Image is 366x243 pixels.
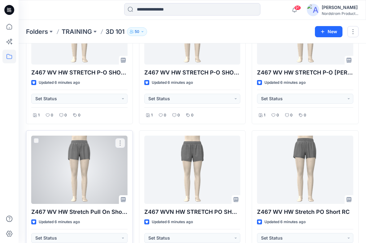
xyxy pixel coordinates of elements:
[64,112,67,119] p: 0
[164,112,166,119] p: 0
[144,208,241,216] p: Z467 WVN HW STRETCH PO SHORT MU
[26,27,48,36] a: Folders
[62,27,92,36] a: TRAINING
[177,112,180,119] p: 0
[304,112,306,119] p: 0
[151,112,153,119] p: 1
[257,208,353,216] p: Z467 WV HW Stretch PO Short RC
[191,112,194,119] p: 0
[38,112,40,119] p: 1
[144,68,241,77] p: Z467 WV HW STRETCH P-O SHORT RV
[31,68,128,77] p: Z467 WV HW STRETCH P-O SHORT FW
[78,112,81,119] p: 0
[257,136,353,204] a: Z467 WV HW Stretch PO Short RC
[144,136,241,204] a: Z467 WVN HW STRETCH PO SHORT MU
[294,5,301,10] span: 91
[31,136,128,204] a: Z467 WV HW Stretch Pull On Short IH
[135,28,139,35] p: 50
[322,4,358,11] div: [PERSON_NAME]
[127,27,147,36] button: 50
[322,11,358,16] div: Nordstrom Product...
[277,112,279,119] p: 0
[307,4,319,16] img: avatar
[257,68,353,77] p: Z467 WV HW STRETCH P-O [PERSON_NAME]
[31,208,128,216] p: Z467 WV HW Stretch Pull On Short IH
[315,26,342,37] button: New
[264,112,265,119] p: 1
[39,219,80,225] p: Updated 6 minutes ago
[39,79,80,86] p: Updated 6 minutes ago
[152,219,193,225] p: Updated 6 minutes ago
[152,79,193,86] p: Updated 6 minutes ago
[264,219,306,225] p: Updated 6 minutes ago
[106,27,124,36] p: 3D 101
[264,79,306,86] p: Updated 6 minutes ago
[51,112,53,119] p: 0
[290,112,293,119] p: 0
